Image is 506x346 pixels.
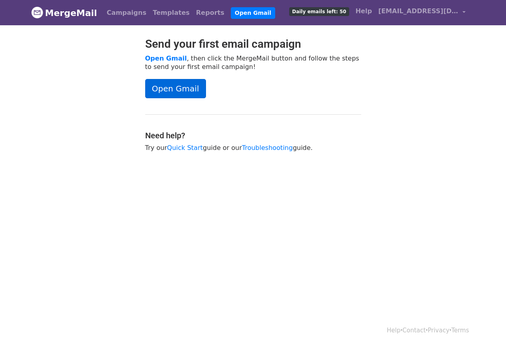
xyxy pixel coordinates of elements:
[451,327,469,334] a: Terms
[145,37,361,51] h2: Send your first email campaign
[31,6,43,18] img: MergeMail logo
[104,5,150,21] a: Campaigns
[193,5,228,21] a: Reports
[231,7,275,19] a: Open Gmail
[375,3,469,22] a: [EMAIL_ADDRESS][DOMAIN_NAME]
[428,327,449,334] a: Privacy
[145,54,361,71] p: , then click the MergeMail button and follow the steps to send your first email campaign!
[145,131,361,140] h4: Need help?
[286,3,352,19] a: Daily emails left: 50
[145,144,361,152] p: Try our guide or our guide.
[402,327,426,334] a: Contact
[466,308,506,346] iframe: Chat Widget
[145,55,187,62] a: Open Gmail
[378,6,458,16] span: [EMAIL_ADDRESS][DOMAIN_NAME]
[289,7,349,16] span: Daily emails left: 50
[167,144,203,152] a: Quick Start
[150,5,193,21] a: Templates
[242,144,293,152] a: Troubleshooting
[145,79,206,98] a: Open Gmail
[31,4,97,21] a: MergeMail
[387,327,400,334] a: Help
[352,3,375,19] a: Help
